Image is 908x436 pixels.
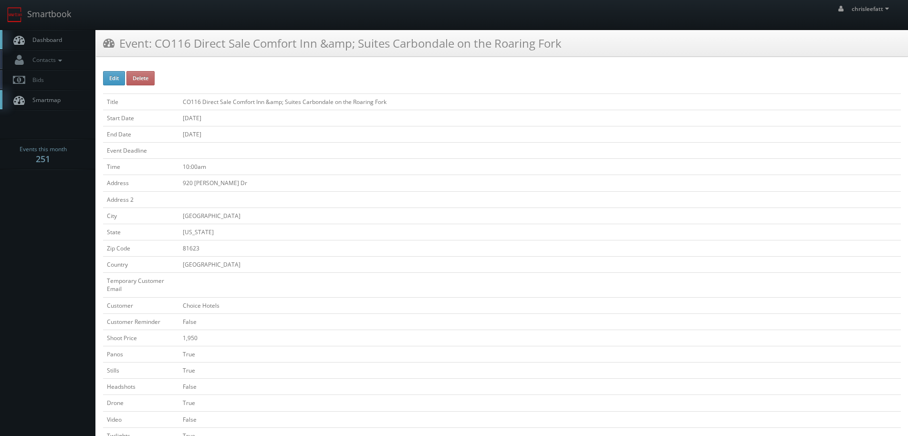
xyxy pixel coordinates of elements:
td: 81623 [179,240,901,256]
td: True [179,395,901,411]
td: 920 [PERSON_NAME] Dr [179,175,901,191]
td: Customer [103,297,179,313]
span: chrisleefatt [852,5,892,13]
td: Customer Reminder [103,313,179,330]
td: Address [103,175,179,191]
td: True [179,346,901,362]
td: Zip Code [103,240,179,256]
td: Video [103,411,179,427]
span: Smartmap [28,96,61,104]
img: smartbook-logo.png [7,7,22,22]
td: City [103,208,179,224]
td: Panos [103,346,179,362]
td: Stills [103,363,179,379]
td: [DATE] [179,126,901,142]
td: Address 2 [103,191,179,208]
td: Country [103,257,179,273]
td: Temporary Customer Email [103,273,179,297]
td: Time [103,159,179,175]
td: Event Deadline [103,143,179,159]
td: False [179,411,901,427]
td: Drone [103,395,179,411]
td: 1,950 [179,330,901,346]
td: Headshots [103,379,179,395]
span: Dashboard [28,36,62,44]
td: [GEOGRAPHIC_DATA] [179,257,901,273]
td: CO116 Direct Sale Comfort Inn &amp; Suites Carbondale on the Roaring Fork [179,93,901,110]
td: [US_STATE] [179,224,901,240]
td: [GEOGRAPHIC_DATA] [179,208,901,224]
span: Bids [28,76,44,84]
td: Shoot Price [103,330,179,346]
td: Start Date [103,110,179,126]
td: False [179,379,901,395]
td: True [179,363,901,379]
td: State [103,224,179,240]
span: Contacts [28,56,64,64]
td: Title [103,93,179,110]
button: Edit [103,71,125,85]
td: 10:00am [179,159,901,175]
td: Choice Hotels [179,297,901,313]
h3: Event: CO116 Direct Sale Comfort Inn &amp; Suites Carbondale on the Roaring Fork [103,35,562,52]
td: False [179,313,901,330]
td: [DATE] [179,110,901,126]
strong: 251 [36,153,50,165]
span: Events this month [20,145,67,154]
button: Delete [126,71,155,85]
td: End Date [103,126,179,142]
